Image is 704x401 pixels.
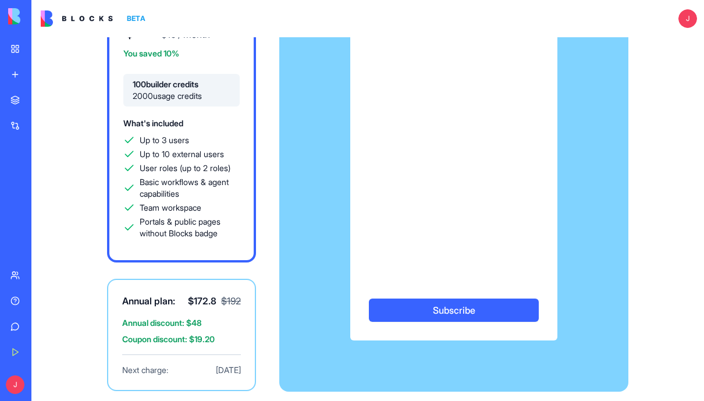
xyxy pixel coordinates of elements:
h1: $ 14 [123,18,157,41]
span: Annual discount: $ 48 [122,317,241,329]
span: J [678,9,697,28]
span: [DATE] [216,364,241,376]
span: User roles (up to 2 roles) [140,162,230,174]
button: Subscribe [369,299,539,322]
p: $ 192 [221,294,241,308]
span: Coupon discount: $ 19.20 [122,333,241,345]
span: J [6,375,24,394]
img: logo [8,8,80,24]
span: $ 172.8 [188,294,216,308]
span: 100 builder credits [133,79,230,90]
span: Portals & public pages without Blocks badge [140,216,240,239]
span: Up to 10 external users [140,148,224,160]
span: Annual plan: [122,294,175,308]
span: Basic workflows & agent capabilities [140,176,240,200]
iframe: Secure payment input frame [367,22,541,282]
img: logo [41,10,113,27]
span: You saved 10% [123,48,179,58]
a: BETA [41,10,150,27]
span: What's included [123,118,183,128]
span: Up to 3 users [140,134,189,146]
span: Team workspace [140,202,201,214]
span: 2000 usage credits [133,90,230,102]
div: BETA [122,10,150,27]
span: Next charge: [122,364,168,376]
